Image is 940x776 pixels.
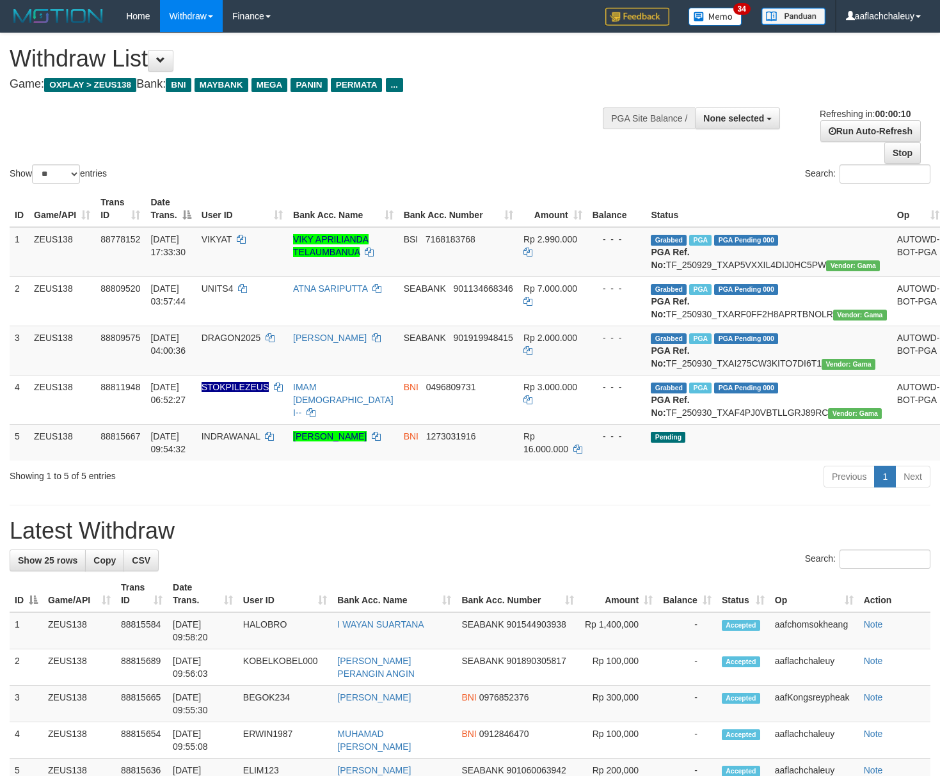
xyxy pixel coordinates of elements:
span: 88809575 [100,333,140,343]
span: [DATE] 03:57:44 [150,283,186,306]
a: Run Auto-Refresh [820,120,921,142]
td: TF_250929_TXAP5VXXIL4DIJ0HC5PW [646,227,891,277]
h4: Game: Bank: [10,78,614,91]
span: MAYBANK [195,78,248,92]
td: 88815654 [116,722,168,759]
a: Note [864,765,883,775]
td: 3 [10,326,29,375]
td: aafchomsokheang [770,612,859,649]
span: Vendor URL: https://trx31.1velocity.biz [826,260,880,271]
th: Balance: activate to sort column ascending [658,576,717,612]
th: ID: activate to sort column descending [10,576,43,612]
h1: Withdraw List [10,46,614,72]
td: BEGOK234 [238,686,333,722]
td: [DATE] 09:58:20 [168,612,238,649]
span: Rp 3.000.000 [523,382,577,392]
span: Marked by aafsreyleap [689,383,712,393]
td: - [658,686,717,722]
td: 5 [10,424,29,461]
td: 2 [10,276,29,326]
span: None selected [703,113,764,123]
a: Copy [85,550,124,571]
span: Vendor URL: https://trx31.1velocity.biz [833,310,887,321]
span: [DATE] 04:00:36 [150,333,186,356]
a: Note [864,619,883,630]
th: Amount: activate to sort column ascending [518,191,587,227]
span: BNI [461,692,476,702]
img: Feedback.jpg [605,8,669,26]
span: SEABANK [404,283,446,294]
th: Amount: activate to sort column ascending [579,576,658,612]
td: ZEUS138 [29,326,95,375]
b: PGA Ref. No: [651,247,689,270]
td: 88815665 [116,686,168,722]
span: 88811948 [100,382,140,392]
span: BNI [404,431,418,441]
span: Accepted [722,656,760,667]
span: Accepted [722,620,760,631]
div: Showing 1 to 5 of 5 entries [10,464,382,482]
img: Button%20Memo.svg [689,8,742,26]
span: Rp 7.000.000 [523,283,577,294]
th: Bank Acc. Name: activate to sort column ascending [332,576,456,612]
th: ID [10,191,29,227]
th: User ID: activate to sort column ascending [196,191,288,227]
th: Trans ID: activate to sort column ascending [116,576,168,612]
span: [DATE] 06:52:27 [150,382,186,405]
span: Marked by aafkaynarin [689,284,712,295]
a: CSV [123,550,159,571]
div: - - - [593,233,641,246]
th: Date Trans.: activate to sort column descending [145,191,196,227]
span: Grabbed [651,383,687,393]
b: PGA Ref. No: [651,395,689,418]
input: Search: [840,550,930,569]
td: Rp 100,000 [579,722,658,759]
td: HALOBRO [238,612,333,649]
a: Note [864,692,883,702]
a: I WAYAN SUARTANA [337,619,424,630]
span: 88778152 [100,234,140,244]
th: Bank Acc. Number: activate to sort column ascending [399,191,518,227]
span: Accepted [722,693,760,704]
span: PGA Pending [714,333,778,344]
span: 88809520 [100,283,140,294]
span: OXPLAY > ZEUS138 [44,78,136,92]
span: Rp 2.000.000 [523,333,577,343]
div: - - - [593,381,641,393]
td: TF_250930_TXAF4PJ0VBTLLGRJ89RC [646,375,891,424]
td: ERWIN1987 [238,722,333,759]
a: MUHAMAD [PERSON_NAME] [337,729,411,752]
span: INDRAWANAL [202,431,260,441]
span: DRAGON2025 [202,333,261,343]
span: BNI [461,729,476,739]
span: CSV [132,555,150,566]
a: Show 25 rows [10,550,86,571]
td: - [658,612,717,649]
th: Status [646,191,891,227]
a: Previous [824,466,875,487]
span: BNI [404,382,418,392]
td: aaflachchaleuy [770,722,859,759]
td: ZEUS138 [29,375,95,424]
span: Pending [651,432,685,443]
td: - [658,722,717,759]
td: 2 [10,649,43,686]
span: Marked by aafkaynarin [689,333,712,344]
span: Copy 0496809731 to clipboard [426,382,476,392]
td: 1 [10,227,29,277]
a: IMAM [DEMOGRAPHIC_DATA] I-- [293,382,394,418]
label: Show entries [10,164,107,184]
span: Rp 2.990.000 [523,234,577,244]
th: Balance [587,191,646,227]
span: Copy 0912846470 to clipboard [479,729,529,739]
a: [PERSON_NAME] PERANGIN ANGIN [337,656,415,679]
span: [DATE] 17:33:30 [150,234,186,257]
td: 4 [10,722,43,759]
td: - [658,649,717,686]
span: Copy 7168183768 to clipboard [426,234,475,244]
td: ZEUS138 [43,722,116,759]
a: [PERSON_NAME] [337,765,411,775]
td: [DATE] 09:55:08 [168,722,238,759]
div: PGA Site Balance / [603,107,695,129]
span: Copy 1273031916 to clipboard [426,431,476,441]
